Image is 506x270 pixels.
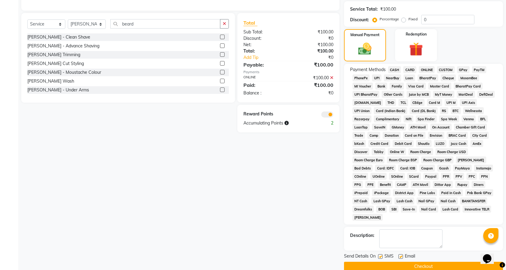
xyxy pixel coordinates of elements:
[353,140,366,147] span: bKash
[374,115,401,122] span: Complimentary
[393,140,414,147] span: Debit Card
[460,99,477,106] span: UPI Axis
[447,132,468,139] span: BRAC Card
[365,181,375,188] span: PPE
[288,90,338,96] div: ₹0
[239,42,288,48] div: Net:
[353,99,383,106] span: [DOMAIN_NAME]
[478,115,488,122] span: BFL
[419,165,435,172] span: Coupon
[374,107,407,114] span: Card (Indian Bank)
[353,91,380,98] span: UPI BharatPay
[372,189,391,196] span: iPackage
[383,132,401,139] span: Donation
[353,165,373,172] span: Bad Debts
[430,124,452,131] span: On Account
[239,29,288,35] div: Sub Total:
[239,61,288,68] div: Payable:
[416,115,437,122] span: Spa Finder
[353,124,370,131] span: LoanTap
[375,83,387,90] span: Bank
[421,156,453,163] span: Room Charge GBP
[465,189,494,196] span: Pnb Bank GPay
[239,120,313,126] div: Accumulating Points
[405,253,415,261] span: Email
[477,91,495,98] span: DefiDeal
[239,90,288,96] div: Balance :
[353,214,383,221] span: [PERSON_NAME]
[411,99,425,106] span: CEdge
[417,197,436,204] span: Nail GPay
[405,41,427,58] img: _gift.svg
[457,91,475,98] span: MariDeal
[440,107,448,114] span: RS
[382,91,404,98] span: Other Cards
[27,52,80,58] div: [PERSON_NAME] Trimming
[350,232,374,239] div: Description:
[389,206,398,213] span: SBI
[380,16,399,22] label: Percentage
[463,206,491,213] span: Innovative TELR
[288,29,338,35] div: ₹100.00
[243,70,333,75] div: Payments
[439,197,458,204] span: Nail Cash
[368,140,390,147] span: Credit Card
[288,35,338,42] div: ₹0
[398,165,417,172] span: Card: IOB
[353,156,385,163] span: Room Charge Euro
[418,189,437,196] span: Pine Labs
[453,173,464,180] span: PPV
[404,74,415,81] span: Loan
[372,74,381,81] span: UPI
[353,197,369,204] span: NT Cash
[353,206,374,213] span: Dreamfolks
[455,181,469,188] span: Rupay
[419,206,438,213] span: Nail Card
[408,148,433,155] span: Room Charge
[239,111,288,118] div: Reward Points
[350,6,378,12] div: Service Total:
[27,60,84,67] div: [PERSON_NAME] Cut Styling
[411,181,430,188] span: ATH Movil
[288,48,338,54] div: ₹100.00
[371,197,392,204] span: Lash GPay
[370,173,387,180] span: UOnline
[27,78,74,84] div: [PERSON_NAME] Wash
[466,173,477,180] span: PPC
[463,107,484,114] span: Wellnessta
[454,83,483,90] span: BharatPay Card
[393,189,415,196] span: District App
[297,54,338,61] div: ₹0
[439,115,459,122] span: Spa Week
[423,173,439,180] span: Paypal
[403,132,425,139] span: Card on File
[470,132,489,139] span: City Card
[313,120,338,126] div: 2
[441,74,456,81] span: Cheque
[479,173,490,180] span: PPN
[416,140,432,147] span: Shoutlo
[407,173,421,180] span: SCard
[350,17,369,23] div: Discount:
[353,132,365,139] span: Trade
[403,66,416,73] span: CARD
[437,165,451,172] span: Gcash
[460,197,487,204] span: BANKTANSFER
[419,66,435,73] span: ONLINE
[353,181,363,188] span: PPG
[27,69,101,76] div: [PERSON_NAME] - Moustache Colour
[378,181,393,188] span: Benefit
[353,173,368,180] span: COnline
[453,165,472,172] span: PayMaya
[441,206,460,213] span: Lash Card
[372,148,385,155] span: Tabby
[428,83,451,90] span: Master Card
[350,32,380,38] label: Manual Payment
[408,124,428,131] span: ATH Movil
[410,107,438,114] span: Card (DL Bank)
[439,189,463,196] span: Paid in Cash
[384,74,401,81] span: NearBuy
[239,54,297,61] a: Add Tip
[239,81,288,89] div: Paid:
[27,43,99,49] div: [PERSON_NAME] - Advance Shaving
